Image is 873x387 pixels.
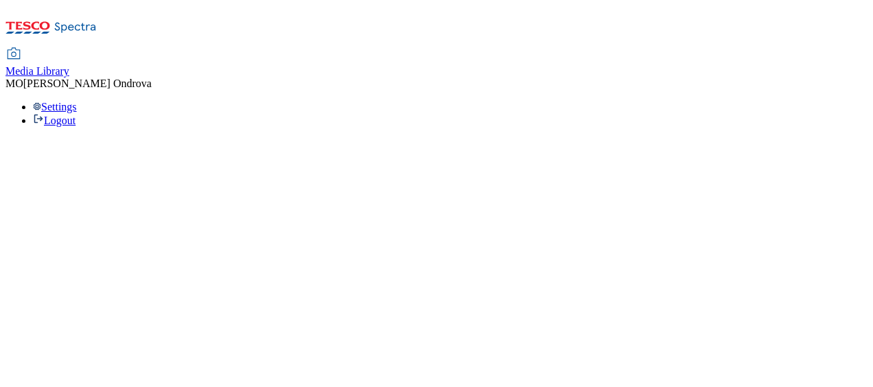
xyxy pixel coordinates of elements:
a: Media Library [5,49,69,78]
a: Logout [33,115,75,126]
span: Media Library [5,65,69,77]
a: Settings [33,101,77,113]
span: MO [5,78,23,89]
span: [PERSON_NAME] Ondrova [23,78,152,89]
